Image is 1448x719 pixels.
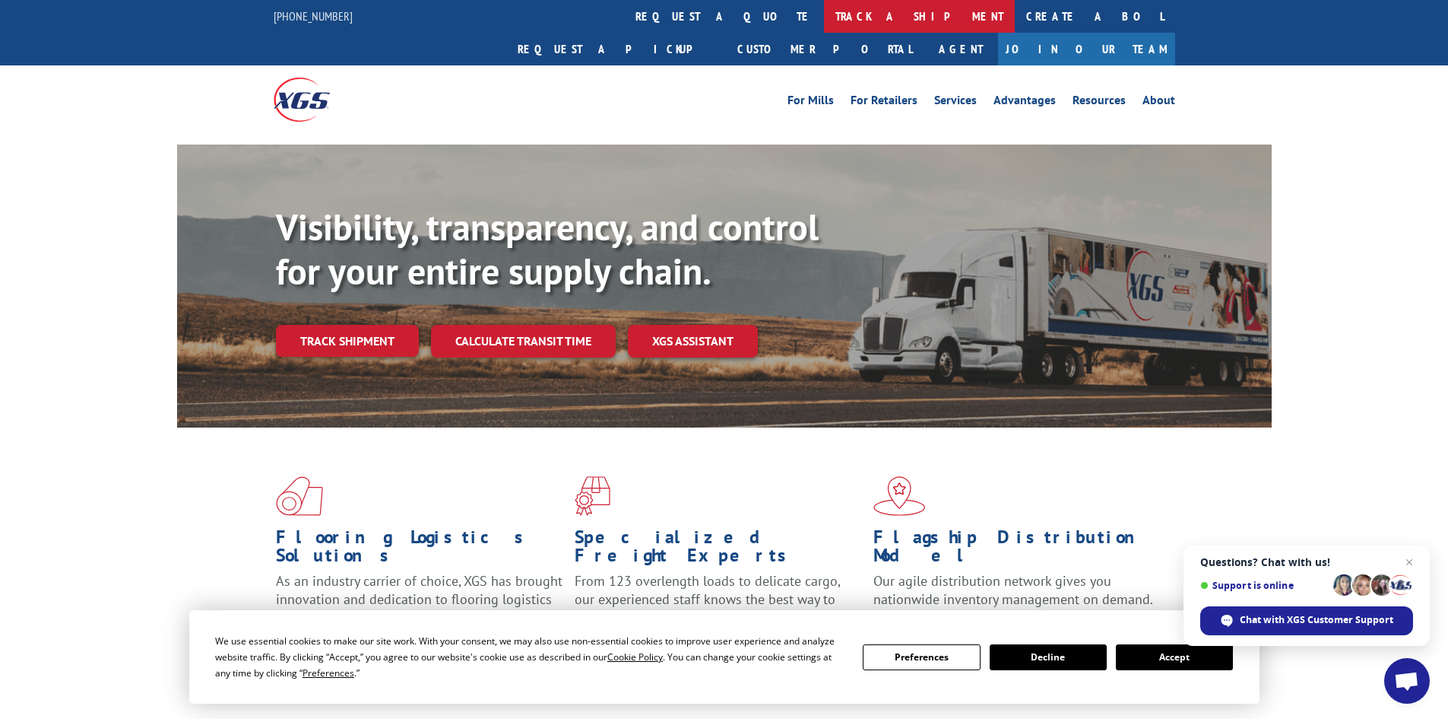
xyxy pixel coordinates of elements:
[1116,644,1233,670] button: Accept
[215,633,844,681] div: We use essential cookies to make our site work. With your consent, we may also use non-essential ...
[998,33,1175,65] a: Join Our Team
[924,33,998,65] a: Agent
[276,203,819,294] b: Visibility, transparency, and control for your entire supply chain.
[276,528,563,572] h1: Flooring Logistics Solutions
[787,94,834,111] a: For Mills
[934,94,977,111] a: Services
[1200,556,1413,568] span: Questions? Chat with us!
[1384,658,1430,704] a: Open chat
[276,572,562,626] span: As an industry carrier of choice, XGS has brought innovation and dedication to flooring logistics...
[993,94,1056,111] a: Advantages
[276,476,323,516] img: xgs-icon-total-supply-chain-intelligence-red
[1200,580,1328,591] span: Support is online
[851,94,917,111] a: For Retailers
[575,572,862,640] p: From 123 overlength loads to delicate cargo, our experienced staff knows the best way to move you...
[431,325,616,358] a: Calculate transit time
[990,644,1107,670] button: Decline
[189,610,1259,704] div: Cookie Consent Prompt
[575,476,610,516] img: xgs-icon-focused-on-flooring-red
[276,325,419,357] a: Track shipment
[1240,613,1393,627] span: Chat with XGS Customer Support
[506,33,726,65] a: Request a pickup
[607,651,663,663] span: Cookie Policy
[873,528,1161,572] h1: Flagship Distribution Model
[726,33,924,65] a: Customer Portal
[1200,606,1413,635] span: Chat with XGS Customer Support
[863,644,980,670] button: Preferences
[303,667,354,679] span: Preferences
[1073,94,1126,111] a: Resources
[873,572,1153,608] span: Our agile distribution network gives you nationwide inventory management on demand.
[1142,94,1175,111] a: About
[873,476,926,516] img: xgs-icon-flagship-distribution-model-red
[575,528,862,572] h1: Specialized Freight Experts
[274,8,353,24] a: [PHONE_NUMBER]
[628,325,758,358] a: XGS ASSISTANT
